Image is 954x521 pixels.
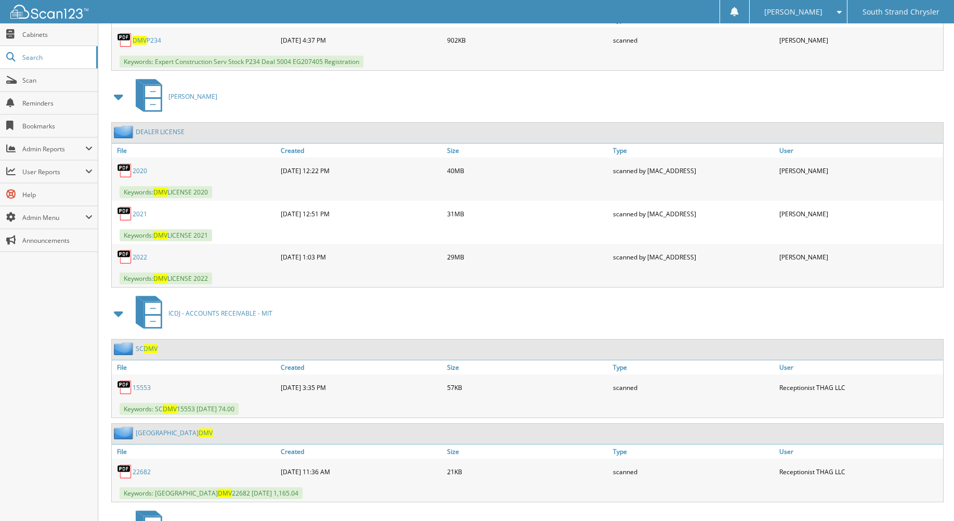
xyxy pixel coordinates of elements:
div: 57KB [445,377,611,398]
span: DMV [143,344,158,353]
img: PDF.png [117,32,133,48]
span: Scan [22,76,93,85]
a: Created [278,144,445,158]
a: Type [610,144,777,158]
div: scanned [610,377,777,398]
a: 2021 [133,210,147,218]
img: PDF.png [117,163,133,178]
img: folder2.png [114,426,136,439]
a: DEALER LICENSE [136,127,185,136]
a: 22682 [133,467,151,476]
img: folder2.png [114,125,136,138]
span: DMV [199,428,213,437]
a: Created [278,360,445,374]
div: [PERSON_NAME] [777,246,943,267]
div: scanned by [MAC_ADDRESS] [610,246,777,267]
span: Announcements [22,236,93,245]
span: South Strand Chrysler [862,9,939,15]
div: scanned by [MAC_ADDRESS] [610,160,777,181]
span: Keywords: SC 15553 [DATE] 74.00 [120,403,239,415]
span: DMV [153,274,167,283]
a: Type [610,360,777,374]
span: DMV [153,231,167,240]
span: Bookmarks [22,122,93,131]
a: [GEOGRAPHIC_DATA]DMV [136,428,213,437]
a: User [777,445,943,459]
span: Search [22,53,91,62]
span: Keywords: LICENSE 2020 [120,186,212,198]
a: Size [445,360,611,374]
div: 29MB [445,246,611,267]
div: [PERSON_NAME] [777,160,943,181]
a: Size [445,445,611,459]
span: ICDJ - ACCOUNTS RECEIVABLE - MIT [168,309,272,318]
a: Created [278,445,445,459]
div: 31MB [445,203,611,224]
div: [DATE] 1:03 PM [278,246,445,267]
span: [PERSON_NAME] [168,92,217,101]
div: [PERSON_NAME] [777,30,943,50]
a: 2020 [133,166,147,175]
div: [DATE] 12:51 PM [278,203,445,224]
div: 902KB [445,30,611,50]
img: scan123-logo-white.svg [10,5,88,19]
a: Size [445,144,611,158]
div: scanned [610,30,777,50]
span: Admin Menu [22,213,85,222]
div: scanned by [MAC_ADDRESS] [610,203,777,224]
a: File [112,445,278,459]
a: 15553 [133,383,151,392]
div: Receptionist THAG LLC [777,461,943,482]
span: DMV [133,36,147,45]
span: Keywords: LICENSE 2021 [120,229,212,241]
a: [PERSON_NAME] [129,76,217,117]
div: [DATE] 3:35 PM [278,377,445,398]
a: File [112,144,278,158]
a: User [777,360,943,374]
iframe: Chat Widget [902,471,954,521]
span: Reminders [22,99,93,108]
div: 21KB [445,461,611,482]
span: [PERSON_NAME] [764,9,822,15]
div: [PERSON_NAME] [777,203,943,224]
span: DMV [218,489,232,498]
img: folder2.png [114,342,136,355]
span: User Reports [22,167,85,176]
span: DMV [163,405,177,413]
img: PDF.png [117,464,133,479]
span: Keywords: [GEOGRAPHIC_DATA] 22682 [DATE] 1,165.04 [120,487,303,499]
a: 2022 [133,253,147,262]
div: 40MB [445,160,611,181]
a: User [777,144,943,158]
div: scanned [610,461,777,482]
div: [DATE] 11:36 AM [278,461,445,482]
span: Help [22,190,93,199]
img: PDF.png [117,206,133,222]
a: ICDJ - ACCOUNTS RECEIVABLE - MIT [129,293,272,334]
img: PDF.png [117,249,133,265]
img: PDF.png [117,380,133,395]
span: DMV [153,188,167,197]
span: Admin Reports [22,145,85,153]
div: [DATE] 4:37 PM [278,30,445,50]
div: Receptionist THAG LLC [777,377,943,398]
span: Keywords: LICENSE 2022 [120,272,212,284]
a: Type [610,445,777,459]
a: DMVP234 [133,36,161,45]
a: SCDMV [136,344,158,353]
span: Keywords: Expert Construction Serv Stock P234 Deal 5004 EG207405 Registration [120,56,363,68]
a: File [112,360,278,374]
div: [DATE] 12:22 PM [278,160,445,181]
span: Cabinets [22,30,93,39]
